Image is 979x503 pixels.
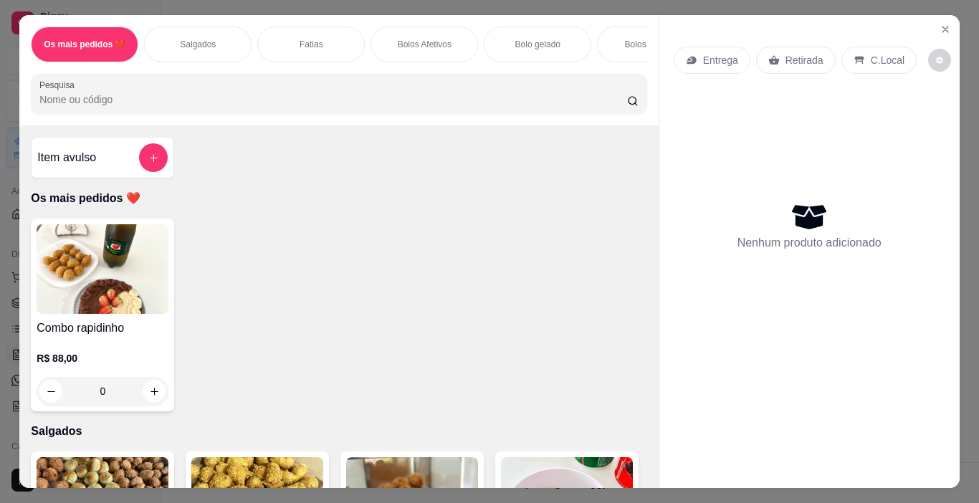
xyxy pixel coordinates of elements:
input: Pesquisa [39,92,627,107]
h4: Item avulso [37,149,96,166]
p: Bolo gelado [515,39,560,50]
p: C.Local [871,53,904,67]
p: Os mais pedidos ❤️ [44,39,125,50]
p: Entrega [703,53,738,67]
label: Pesquisa [39,79,80,91]
p: Bolos no pote [625,39,677,50]
p: R$ 88,00 [37,351,168,365]
button: add-separate-item [139,143,168,172]
h4: Combo rapidinho [37,320,168,337]
img: product-image [37,224,168,314]
p: Os mais pedidos ❤️ [31,190,646,207]
p: Salgados [31,423,646,440]
button: Close [934,18,957,41]
p: Salgados [180,39,216,50]
p: Nenhum produto adicionado [737,234,882,251]
button: decrease-product-quantity [928,49,951,72]
p: Retirada [785,53,823,67]
p: Fatias [300,39,323,50]
p: Bolos Afetivos [398,39,452,50]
